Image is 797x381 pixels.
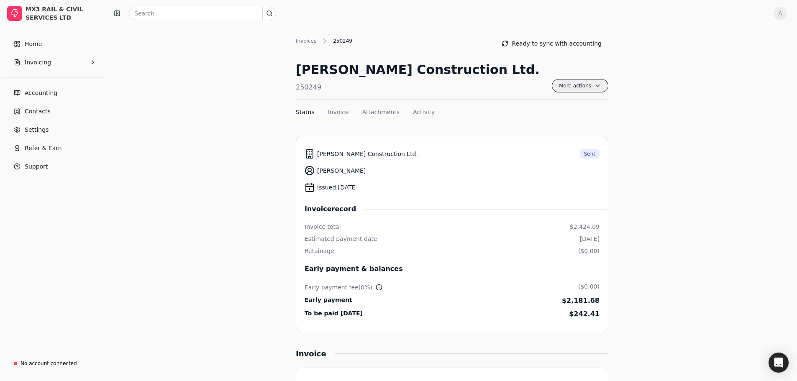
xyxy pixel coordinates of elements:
span: Settings [25,125,49,134]
a: Settings [3,121,103,138]
span: Home [25,40,42,49]
div: $2,424.09 [570,222,600,231]
div: $2,181.68 [562,296,600,306]
span: [PERSON_NAME] Construction Ltd. [317,150,418,159]
span: Accounting [25,89,57,97]
button: Invoicing [3,54,103,71]
div: Estimated payment date [305,235,377,243]
div: Invoice [296,348,335,359]
button: Support [3,158,103,175]
span: ( 0 %) [359,284,372,291]
span: Early payment fee [305,284,359,291]
a: No account connected [3,356,103,371]
a: Home [3,36,103,52]
button: Activity [413,108,435,117]
button: A [774,7,787,20]
nav: Breadcrumb [296,37,356,45]
a: Contacts [3,103,103,120]
span: Invoice record [305,204,364,214]
input: Search [129,7,276,20]
div: $242.41 [569,309,600,319]
button: Attachments [362,108,400,117]
div: To be paid [DATE] [305,309,363,319]
button: Ready to sync with accounting [495,37,608,50]
div: No account connected [21,360,77,367]
button: More actions [552,79,608,92]
div: [DATE] [580,235,600,243]
div: Invoices [296,37,320,45]
a: Accounting [3,84,103,101]
div: [PERSON_NAME] Construction Ltd. [296,60,540,79]
button: Status [296,108,315,117]
span: Contacts [25,107,51,116]
div: Open Intercom Messenger [769,353,789,373]
span: Support [25,162,48,171]
span: Refer & Earn [25,144,62,153]
span: Invoicing [25,58,51,67]
span: [PERSON_NAME] [317,166,366,175]
button: Invoice [328,108,349,117]
div: 250249 [296,82,540,92]
div: Retainage [305,247,334,256]
span: Issued: [DATE] [317,183,358,192]
div: 250249 [329,37,356,45]
div: Early payment [305,296,352,306]
div: MX3 RAIL & CIVIL SERVICES LTD [26,5,100,22]
button: Refer & Earn [3,140,103,156]
span: Early payment & balances [305,264,411,274]
div: Invoice total [305,222,341,231]
div: ($0.00) [578,247,600,256]
div: ($0.00) [578,282,600,292]
span: Sent [584,150,595,158]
